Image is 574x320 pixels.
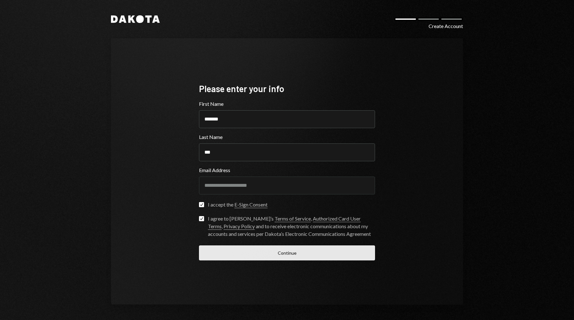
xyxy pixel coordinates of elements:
[199,100,375,108] label: First Name
[199,133,375,141] label: Last Name
[199,83,375,95] div: Please enter your info
[199,216,204,221] button: I agree to [PERSON_NAME]’s Terms of Service, Authorized Card User Terms, Privacy Policy and to re...
[208,215,375,238] div: I agree to [PERSON_NAME]’s , , and to receive electronic communications about my accounts and ser...
[275,215,311,222] a: Terms of Service
[199,202,204,207] button: I accept the E-Sign Consent
[234,201,268,208] a: E-Sign Consent
[224,223,255,230] a: Privacy Policy
[199,166,375,174] label: Email Address
[208,215,361,230] a: Authorized Card User Terms
[429,22,463,30] div: Create Account
[208,201,268,208] div: I accept the
[199,245,375,260] button: Continue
